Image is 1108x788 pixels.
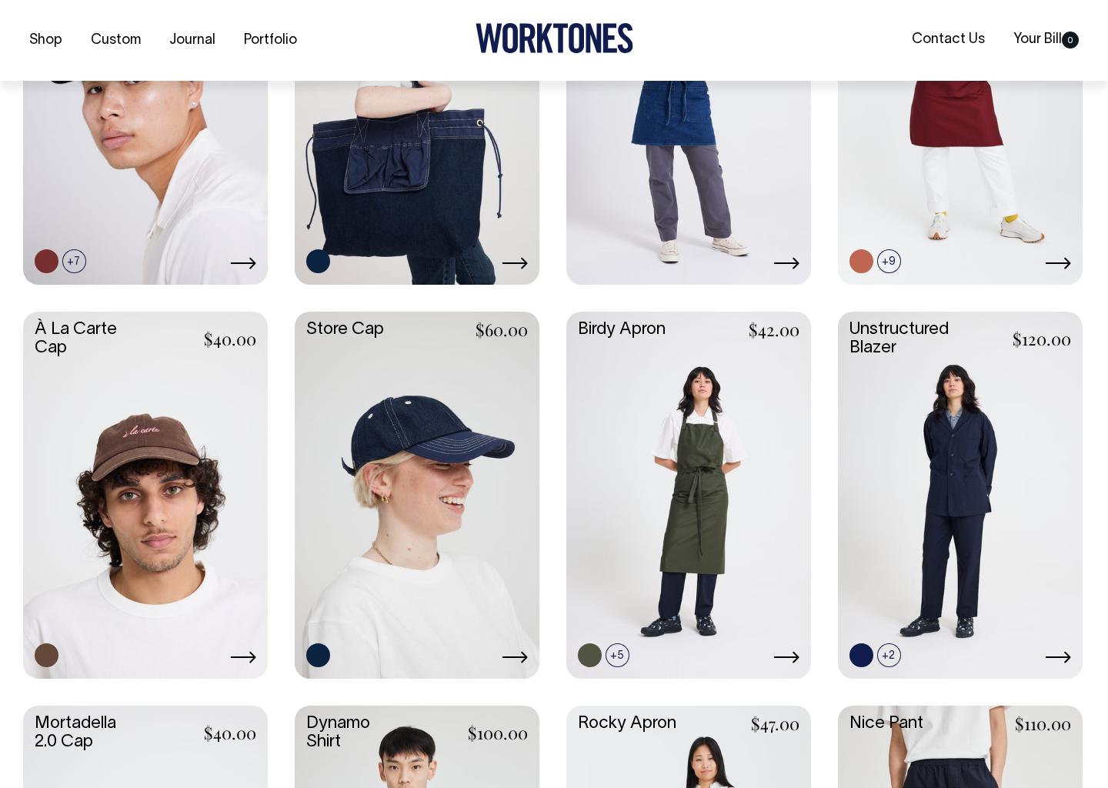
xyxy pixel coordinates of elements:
a: Shop [23,28,68,53]
a: Your Bill0 [1007,27,1085,52]
span: +2 [877,643,901,667]
span: 0 [1062,32,1079,48]
span: +7 [62,249,86,273]
a: Journal [163,28,222,53]
a: Contact Us [906,27,991,52]
span: +5 [606,643,629,667]
a: Custom [85,28,147,53]
span: +9 [877,249,901,273]
a: Portfolio [238,28,303,53]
